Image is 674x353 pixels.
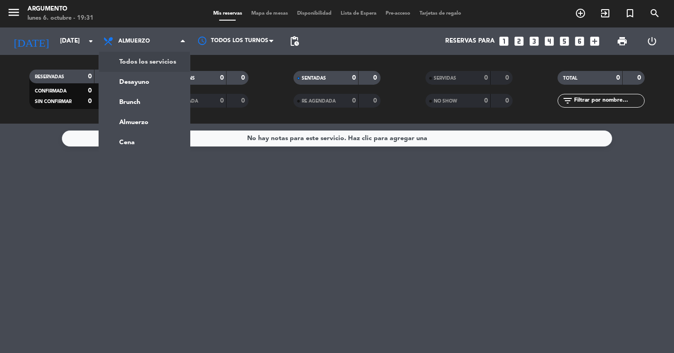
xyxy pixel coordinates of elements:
i: add_box [589,35,601,47]
i: looks_4 [543,35,555,47]
a: Desayuno [99,72,190,92]
span: pending_actions [289,36,300,47]
strong: 0 [352,98,356,104]
span: Pre-acceso [381,11,415,16]
strong: 0 [220,75,224,81]
i: power_settings_new [646,36,657,47]
span: Mapa de mesas [247,11,293,16]
i: looks_two [513,35,525,47]
div: LOG OUT [637,27,668,55]
span: print [617,36,628,47]
span: Lista de Espera [336,11,381,16]
i: exit_to_app [600,8,611,19]
span: SERVIDAS [434,76,456,81]
span: TOTAL [563,76,577,81]
strong: 0 [505,75,511,81]
a: Almuerzo [99,112,190,132]
strong: 0 [373,98,379,104]
a: Todos los servicios [99,52,190,72]
i: search [649,8,660,19]
i: arrow_drop_down [85,36,96,47]
span: RE AGENDADA [302,99,336,103]
div: Argumento [28,5,94,14]
span: Reservas para [445,38,495,45]
strong: 0 [484,98,488,104]
strong: 0 [88,98,92,104]
span: Disponibilidad [293,11,336,16]
span: Mis reservas [209,11,247,16]
strong: 0 [373,75,379,81]
strong: 0 [637,75,643,81]
span: NO SHOW [434,99,457,103]
i: add_circle_outline [575,8,586,19]
span: Tarjetas de regalo [415,11,466,16]
strong: 0 [352,75,356,81]
span: CONFIRMADA [35,89,66,93]
i: [DATE] [7,31,55,51]
strong: 0 [241,98,247,104]
i: looks_3 [528,35,540,47]
button: menu [7,5,21,22]
strong: 0 [220,98,224,104]
strong: 0 [88,87,92,94]
a: Brunch [99,92,190,112]
i: menu [7,5,21,19]
span: RESERVADAS [35,75,64,79]
span: Almuerzo [118,38,150,44]
i: filter_list [562,95,573,106]
span: SENTADAS [302,76,326,81]
i: turned_in_not [624,8,635,19]
strong: 0 [88,73,92,80]
span: SIN CONFIRMAR [35,99,72,104]
i: looks_6 [574,35,586,47]
div: No hay notas para este servicio. Haz clic para agregar una [247,133,427,144]
a: Cena [99,132,190,152]
strong: 0 [616,75,620,81]
div: lunes 6. octubre - 19:31 [28,14,94,23]
strong: 0 [484,75,488,81]
i: looks_5 [558,35,570,47]
strong: 0 [241,75,247,81]
i: looks_one [498,35,510,47]
input: Filtrar por nombre... [573,96,644,106]
strong: 0 [505,98,511,104]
